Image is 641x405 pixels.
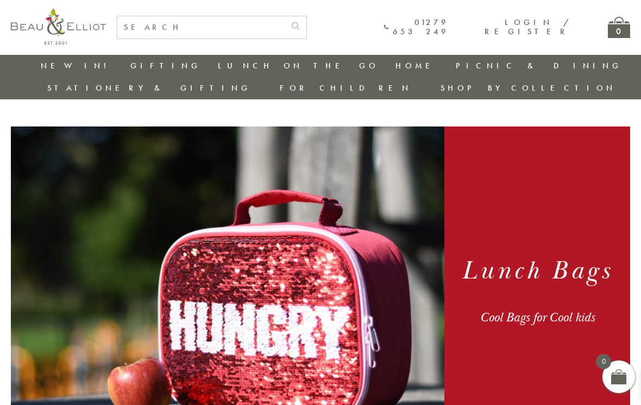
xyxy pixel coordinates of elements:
a: Login / Register [485,17,570,37]
a: Shop by collection [441,83,616,93]
a: Home [395,60,439,71]
h1: Lunch Bags [454,255,621,288]
a: Lunch On The Go [218,60,379,71]
div: Cool Bags for Cool kids [454,309,621,326]
a: 01279 653 249 [384,18,449,37]
a: 0 [608,17,630,38]
a: For Children [280,83,412,93]
a: Gifting [130,60,201,71]
a: Stationery & Gifting [47,83,251,93]
a: Picnic & Dining [456,60,622,71]
input: SEARCH [117,16,285,39]
span: 0 [596,354,611,369]
a: New in! [41,60,114,71]
img: logo [11,8,106,45]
